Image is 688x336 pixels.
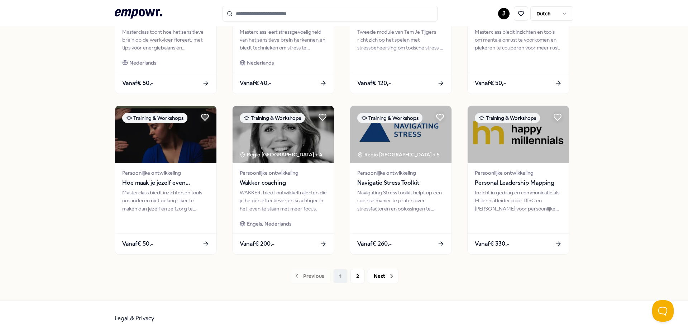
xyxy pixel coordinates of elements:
a: package imageTraining & WorkshopsRegio [GEOGRAPHIC_DATA] + 4Persoonlijke ontwikkelingWakker coach... [232,105,334,255]
img: package image [468,106,569,163]
div: Training & Workshops [122,113,187,123]
span: Engels, Nederlands [247,220,291,228]
input: Search for products, categories or subcategories [223,6,438,22]
div: Masterclass biedt inzichten en tools om anderen niet belangrijker te maken dan jezelf en zelfzorg... [122,189,209,213]
a: Legal & Privacy [115,315,154,322]
div: Masterclass toont hoe het sensitieve brein op de werkvloer floreert, met tips voor energiebalans ... [122,28,209,52]
span: Vanaf € 40,- [240,79,271,88]
span: Vanaf € 50,- [475,79,506,88]
button: 2 [350,269,365,283]
span: Vanaf € 50,- [122,79,153,88]
a: package imageTraining & WorkshopsPersoonlijke ontwikkelingPersonal Leadership MappingInzicht in g... [467,105,569,255]
div: WAKKER. biedt ontwikkeltrajecten die je helpen effectiever en krachtiger in het leven te staan me... [240,189,327,213]
a: package imageTraining & WorkshopsPersoonlijke ontwikkelingHoe maak je jezelf even belangrijk als ... [115,105,217,255]
span: Vanaf € 330,- [475,239,509,249]
span: Wakker coaching [240,178,327,188]
div: Training & Workshops [475,113,540,123]
img: package image [233,106,334,163]
div: Masterclass leert stressgevoeligheid van het sensitieve brein herkennen en biedt technieken om st... [240,28,327,52]
span: Vanaf € 50,- [122,239,153,249]
span: Nederlands [129,59,156,67]
span: Hoe maak je jezelf even belangrijk als andere [122,178,209,188]
div: Inzicht in gedrag en communicatie als Millennial leider door DISC en [PERSON_NAME] voor persoonli... [475,189,562,213]
span: Vanaf € 260,- [357,239,392,249]
span: Vanaf € 120,- [357,79,391,88]
span: Persoonlijke ontwikkeling [240,169,327,177]
span: Vanaf € 200,- [240,239,274,249]
iframe: Help Scout Beacon - Open [652,300,674,322]
span: Persoonlijke ontwikkeling [122,169,209,177]
span: Nederlands [247,59,274,67]
div: Tweede module van Tem Je Tijgers richt zich op het spelen met stressbeheersing om toxische stress... [357,28,444,52]
div: Regio [GEOGRAPHIC_DATA] + 5 [357,151,440,158]
span: Personal Leadership Mapping [475,178,562,188]
button: Next [368,269,398,283]
div: Navigating Stress toolkit helpt op een speelse manier te praten over stressfactoren en oplossinge... [357,189,444,213]
span: Persoonlijke ontwikkeling [475,169,562,177]
span: Navigatie Stress Toolkit [357,178,444,188]
a: package imageTraining & WorkshopsRegio [GEOGRAPHIC_DATA] + 5Persoonlijke ontwikkelingNavigatie St... [350,105,452,255]
button: J [498,8,510,19]
div: Masterclass biedt inzichten en tools om mentale onrust te voorkomen en piekeren te couperen voor ... [475,28,562,52]
div: Regio [GEOGRAPHIC_DATA] + 4 [240,151,322,158]
img: package image [350,106,451,163]
span: Persoonlijke ontwikkeling [357,169,444,177]
img: package image [115,106,216,163]
div: Training & Workshops [357,113,422,123]
div: Training & Workshops [240,113,305,123]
